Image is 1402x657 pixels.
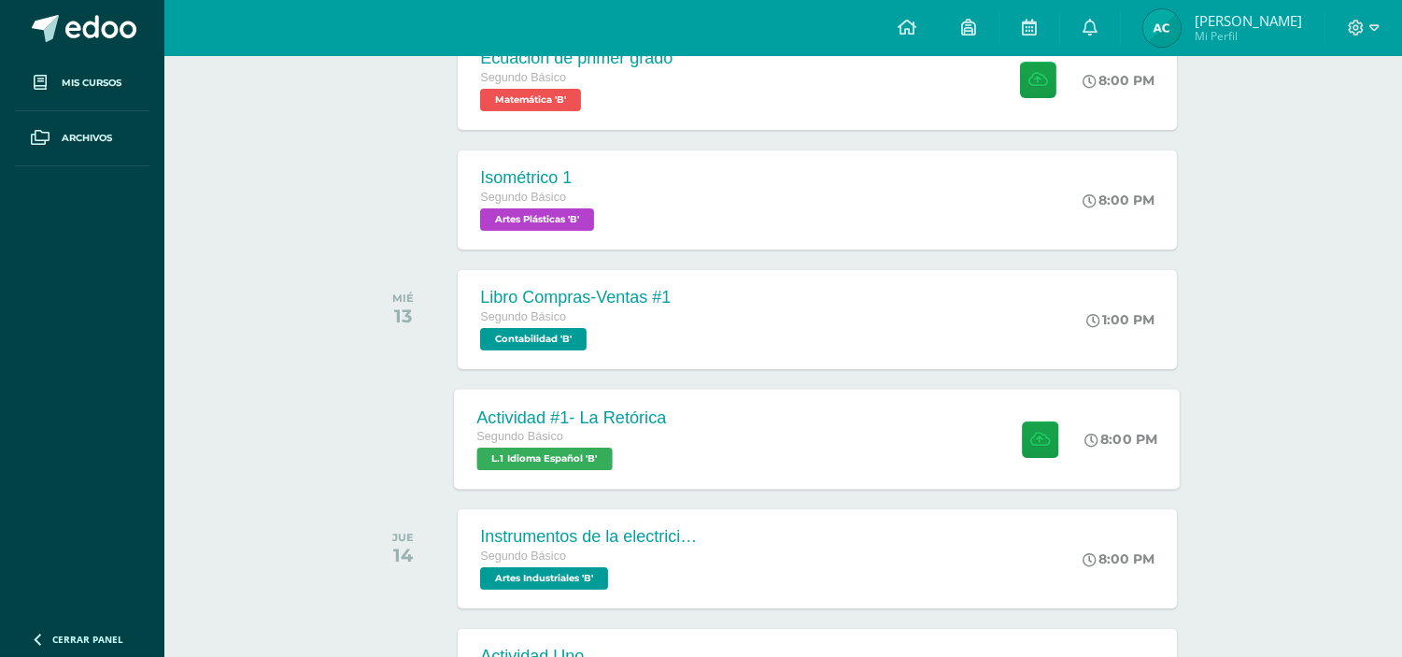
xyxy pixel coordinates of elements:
[1086,311,1154,328] div: 1:00 PM
[62,76,121,91] span: Mis cursos
[52,633,123,646] span: Cerrar panel
[480,328,587,350] span: Contabilidad 'B'
[15,56,149,111] a: Mis cursos
[1195,28,1302,44] span: Mi Perfil
[480,71,566,84] span: Segundo Básico
[1083,192,1154,208] div: 8:00 PM
[477,430,564,443] span: Segundo Básico
[480,89,581,111] span: Matemática 'B'
[480,310,566,323] span: Segundo Básico
[477,448,613,470] span: L.1 Idioma Español 'B'
[1083,72,1154,89] div: 8:00 PM
[477,407,667,427] div: Actividad #1- La Retórica
[480,168,599,188] div: Isométrico 1
[62,131,112,146] span: Archivos
[480,567,608,590] span: Artes Industriales 'B'
[392,305,414,327] div: 13
[480,191,566,204] span: Segundo Básico
[1085,431,1158,448] div: 8:00 PM
[15,111,149,166] a: Archivos
[1195,11,1302,30] span: [PERSON_NAME]
[480,49,673,68] div: Ecuación de primer grado
[480,208,594,231] span: Artes Plásticas 'B'
[480,527,704,547] div: Instrumentos de la electricidad
[480,288,671,307] div: Libro Compras-Ventas #1
[392,531,414,544] div: JUE
[392,292,414,305] div: MIÉ
[1083,550,1154,567] div: 8:00 PM
[392,544,414,566] div: 14
[1143,9,1181,47] img: dca7bf62d53675bcd885db78449533ef.png
[480,550,566,563] span: Segundo Básico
